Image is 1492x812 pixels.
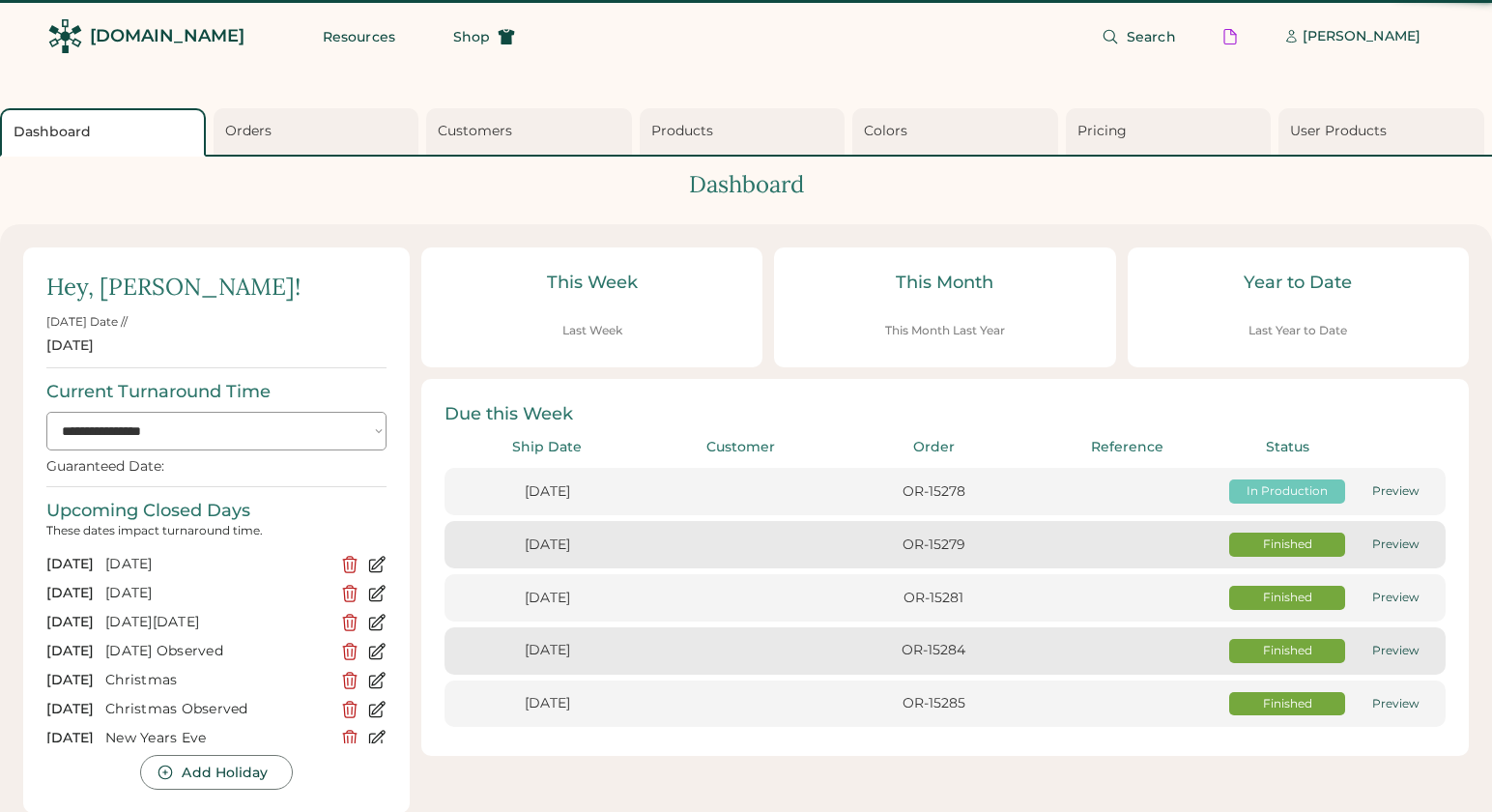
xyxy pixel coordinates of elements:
[105,555,329,574] div: [DATE]
[843,438,1024,457] div: Order
[1229,483,1345,500] div: In Production
[651,122,840,141] div: Products
[445,402,1446,426] div: Due this Week
[1290,122,1478,141] div: User Products
[46,729,94,748] div: [DATE]
[105,671,329,690] div: Christmas
[1303,27,1420,46] div: [PERSON_NAME]
[445,271,739,295] div: This Week
[1077,122,1266,141] div: Pricing
[105,700,329,719] div: Christmas Observed
[105,642,329,661] div: [DATE] Observed
[46,271,301,304] div: Hey, [PERSON_NAME]!
[225,122,414,141] div: Orders
[1229,536,1345,553] div: Finished
[46,458,164,475] div: Guaranteed Date:
[843,482,1024,502] div: OR-15278
[885,323,1005,339] div: This Month Last Year
[1229,696,1345,712] div: Finished
[456,482,638,502] div: [DATE]
[300,17,418,56] button: Resources
[105,584,329,603] div: [DATE]
[1248,323,1347,339] div: Last Year to Date
[430,17,538,56] button: Shop
[14,123,198,142] div: Dashboard
[105,729,329,748] div: New Years Eve
[864,122,1052,141] div: Colors
[48,19,82,53] img: Rendered Logo - Screens
[1151,271,1446,295] div: Year to Date
[46,314,128,331] div: [DATE] Date //
[1357,643,1434,659] div: Preview
[843,694,1024,713] div: OR-15285
[797,271,1092,295] div: This Month
[649,438,831,457] div: Customer
[456,641,638,660] div: [DATE]
[46,671,94,690] div: [DATE]
[843,589,1024,608] div: OR-15281
[456,536,638,555] div: [DATE]
[46,613,94,632] div: [DATE]
[1036,438,1218,457] div: Reference
[1078,17,1199,56] button: Search
[456,694,638,713] div: [DATE]
[1357,590,1434,606] div: Preview
[46,336,94,356] div: [DATE]
[1229,590,1345,606] div: Finished
[562,323,622,339] div: Last Week
[90,24,244,48] div: [DOMAIN_NAME]
[438,122,626,141] div: Customers
[1127,30,1176,43] span: Search
[46,642,94,661] div: [DATE]
[46,523,387,538] div: These dates impact turnaround time.
[46,584,94,603] div: [DATE]
[453,30,490,43] span: Shop
[46,380,271,404] div: Current Turnaround Time
[843,536,1024,555] div: OR-15279
[1357,696,1434,712] div: Preview
[843,641,1024,660] div: OR-15284
[456,438,638,457] div: Ship Date
[105,613,329,632] div: [DATE][DATE]
[1229,643,1345,659] div: Finished
[1229,438,1345,457] div: Status
[1357,536,1434,553] div: Preview
[140,755,292,790] button: Add Holiday
[1357,483,1434,500] div: Preview
[46,555,94,574] div: [DATE]
[456,589,638,608] div: [DATE]
[46,700,94,719] div: [DATE]
[46,499,250,523] div: Upcoming Closed Days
